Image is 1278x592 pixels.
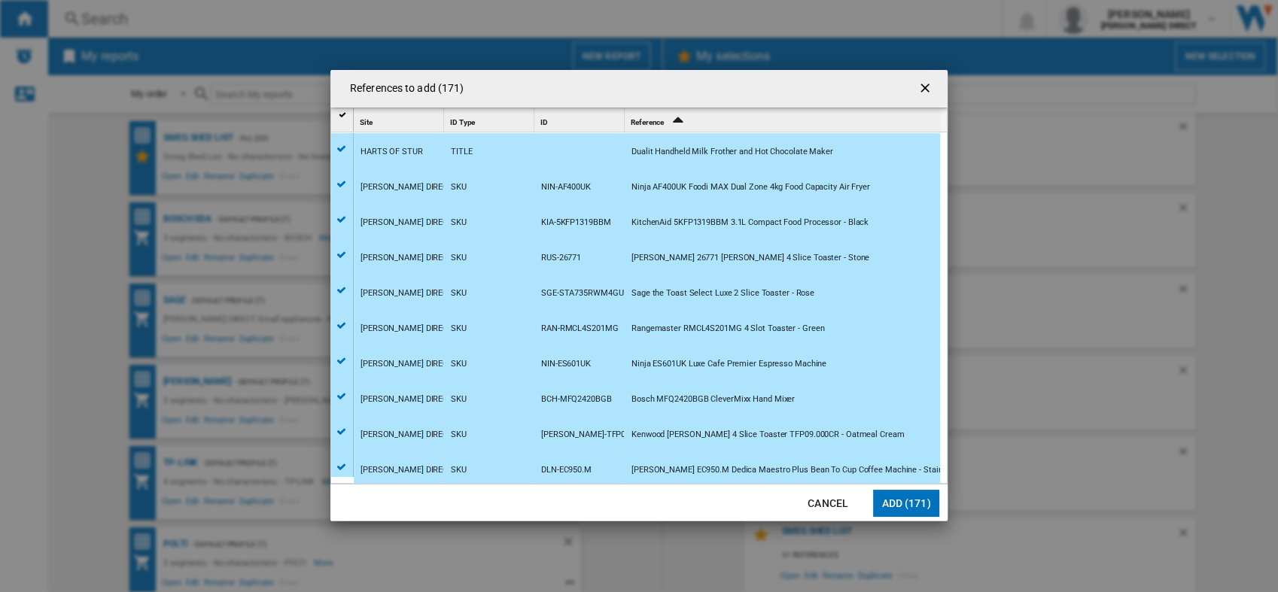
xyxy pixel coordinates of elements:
[631,311,824,346] div: Rangemaster RMCL4S201MG 4 Slot Toaster - Green
[361,311,453,346] div: [PERSON_NAME] DIRECT
[541,241,581,275] div: RUS-26771
[541,453,592,487] div: DLN-EC950.M
[631,382,795,417] div: Bosch MFQ2420BGB CleverMixx Hand Mixer
[917,80,936,99] ng-md-icon: getI18NText('BUTTONS.CLOSE_DIALOG')
[447,108,534,132] div: Sort None
[541,170,591,205] div: NIN-AF400UK
[541,276,633,311] div: SGE-STA735RWM4GUK1
[628,108,940,132] div: Reference Sort Ascending
[361,417,453,452] div: [PERSON_NAME] DIRECT
[361,382,453,417] div: [PERSON_NAME] DIRECT
[665,118,689,126] span: Sort Ascending
[541,347,591,381] div: NIN-ES601UK
[451,241,467,275] div: SKU
[451,382,467,417] div: SKU
[631,118,664,126] span: Reference
[361,135,423,169] div: HARTS OF STUR
[541,382,612,417] div: BCH-MFQ2420BGB
[911,74,942,104] button: getI18NText('BUTTONS.CLOSE_DIALOG')
[450,118,475,126] span: ID Type
[631,135,833,169] div: Dualit Handheld Milk Frother and Hot Chocolate Maker
[631,276,814,311] div: Sage the Toast Select Luxe 2 Slice Toaster - Rose
[357,108,443,132] div: Sort None
[631,453,979,487] div: [PERSON_NAME] EC950.M Dedica Maestro Plus Bean To Cup Coffee Machine - Stainless Steel
[631,170,870,205] div: Ninja AF400UK Foodi MAX Dual Zone 4kg Food Capacity Air Fryer
[540,118,548,126] span: ID
[361,453,453,487] div: [PERSON_NAME] DIRECT
[360,118,373,126] span: Site
[361,205,453,240] div: [PERSON_NAME] DIRECT
[357,108,443,132] div: Site Sort None
[631,205,869,240] div: KitchenAid 5KFP1319BBM 3.1L Compact Food Processor - Black
[451,311,467,346] div: SKU
[541,311,619,346] div: RAN-RMCL4S201MG
[451,170,467,205] div: SKU
[795,490,861,517] button: Cancel
[537,108,624,132] div: Sort None
[628,108,940,132] div: Sort Ascending
[361,170,453,205] div: [PERSON_NAME] DIRECT
[451,347,467,381] div: SKU
[451,135,473,169] div: TITLE
[631,417,905,452] div: Kenwood [PERSON_NAME] 4 Slice Toaster TFP09.000CR - Oatmeal Cream
[451,205,467,240] div: SKU
[451,276,467,311] div: SKU
[451,453,467,487] div: SKU
[361,276,453,311] div: [PERSON_NAME] DIRECT
[342,81,464,96] h4: References to add (171)
[541,205,611,240] div: KIA-5KFP1319BBM
[631,347,826,381] div: Ninja ES601UK Luxe Cafe Premier Espresso Machine
[361,241,453,275] div: [PERSON_NAME] DIRECT
[873,490,939,517] button: Add (171)
[541,417,656,452] div: [PERSON_NAME]-TFP09.000CR
[631,241,869,275] div: [PERSON_NAME] 26771 [PERSON_NAME] 4 Slice Toaster - Stone
[537,108,624,132] div: ID Sort None
[447,108,534,132] div: ID Type Sort None
[361,347,453,381] div: [PERSON_NAME] DIRECT
[451,417,467,452] div: SKU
